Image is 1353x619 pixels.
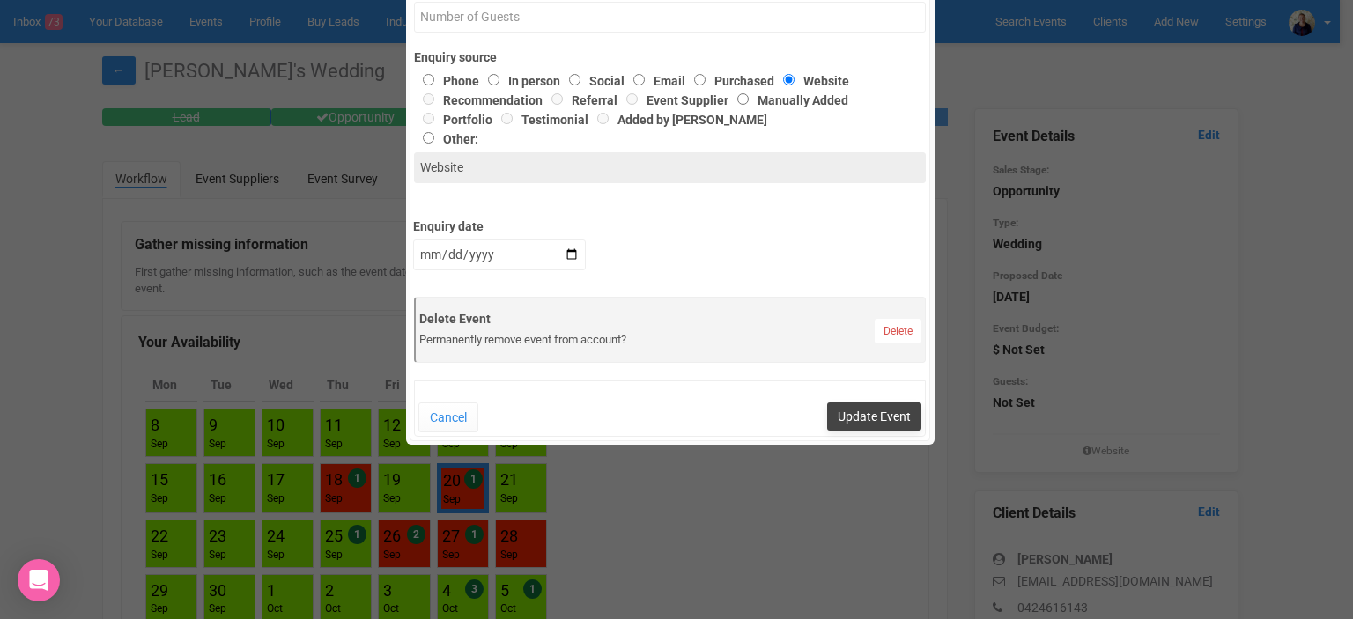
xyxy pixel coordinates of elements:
[479,74,560,88] label: In person
[414,74,479,88] label: Phone
[875,319,921,343] a: Delete
[414,113,492,127] label: Portfolio
[492,113,588,127] label: Testimonial
[625,74,685,88] label: Email
[543,93,617,107] label: Referral
[418,402,478,432] button: Cancel
[414,48,926,66] label: Enquiry source
[419,332,921,349] div: Permanently remove event from account?
[588,113,767,127] label: Added by [PERSON_NAME]
[685,74,774,88] label: Purchased
[414,93,543,107] label: Recommendation
[827,402,921,431] button: Update Event
[18,559,60,601] div: Open Intercom Messenger
[728,93,848,107] label: Manually Added
[414,129,900,148] label: Other:
[414,2,926,33] input: Number of Guests
[617,93,728,107] label: Event Supplier
[774,74,849,88] label: Website
[560,74,625,88] label: Social
[413,211,586,235] label: Enquiry date
[419,310,921,328] label: Delete Event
